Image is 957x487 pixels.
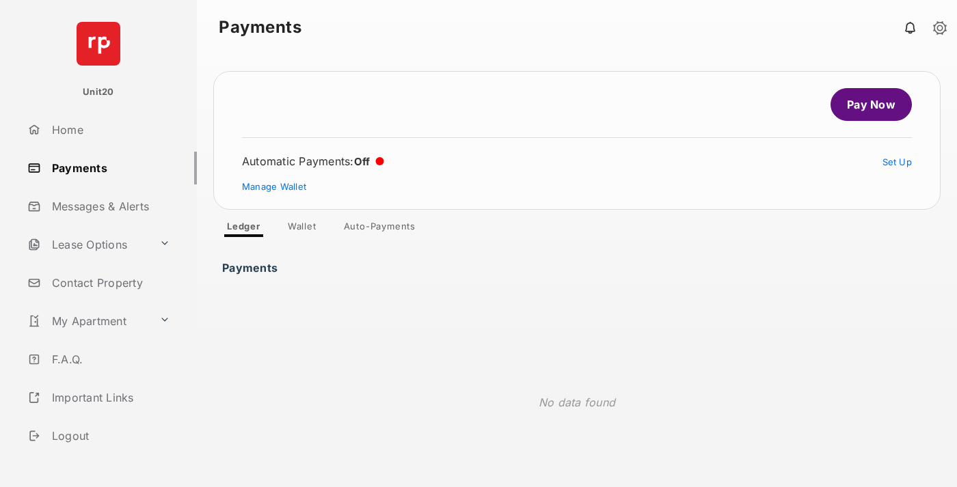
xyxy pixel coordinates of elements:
span: Off [354,155,370,168]
a: Ledger [216,221,271,237]
a: Logout [22,419,197,452]
a: My Apartment [22,305,154,337]
a: Payments [22,152,197,184]
p: Unit20 [83,85,114,99]
h3: Payments [222,262,282,267]
a: Lease Options [22,228,154,261]
p: No data found [539,394,615,411]
div: Automatic Payments : [242,154,384,168]
strong: Payments [219,19,301,36]
a: Manage Wallet [242,181,306,192]
a: F.A.Q. [22,343,197,376]
img: svg+xml;base64,PHN2ZyB4bWxucz0iaHR0cDovL3d3dy53My5vcmcvMjAwMC9zdmciIHdpZHRoPSI2NCIgaGVpZ2h0PSI2NC... [77,22,120,66]
a: Home [22,113,197,146]
a: Set Up [882,156,913,167]
a: Auto-Payments [333,221,427,237]
a: Contact Property [22,266,197,299]
a: Messages & Alerts [22,190,197,223]
a: Wallet [277,221,327,237]
a: Important Links [22,381,176,414]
